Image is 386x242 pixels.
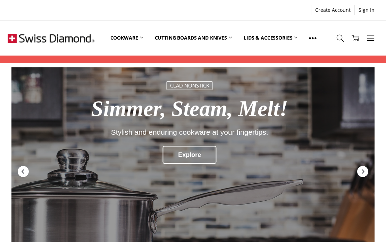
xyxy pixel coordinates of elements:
[104,23,149,53] a: Cookware
[17,165,30,178] div: Previous
[238,23,303,53] a: Lids & Accessories
[355,5,378,15] a: Sign In
[356,165,369,178] div: Next
[166,81,212,90] div: Clad Nonstick
[57,128,322,136] div: Stylish and enduring cookware at your fingertips.
[162,146,217,164] div: Explore
[57,97,322,121] div: Simmer, Steam, Melt!
[311,5,354,15] a: Create Account
[149,23,238,53] a: Cutting boards and knives
[8,21,94,56] img: Free Shipping On Every Order
[303,23,322,54] a: Show All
